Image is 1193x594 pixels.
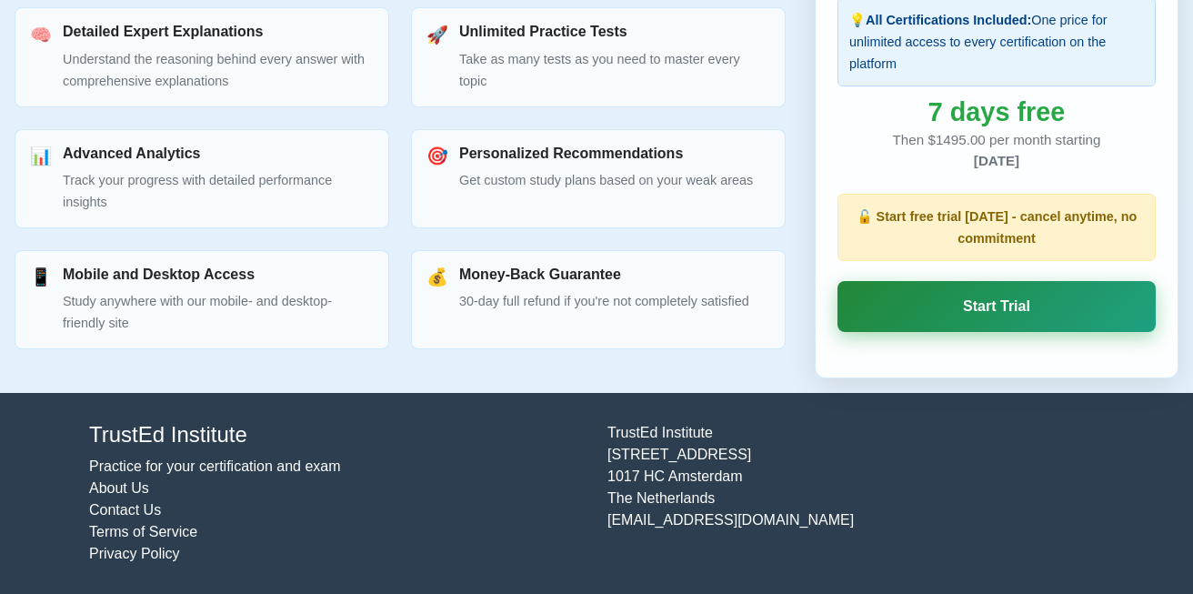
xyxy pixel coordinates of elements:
[426,25,448,46] div: 🚀
[63,169,374,213] p: Track your progress with detailed performance insights
[426,146,448,167] div: 🎯
[89,524,197,539] a: Terms of Service
[459,145,753,162] h3: Personalized Recommendations
[63,290,374,334] p: Study anywhere with our mobile- and desktop-friendly site
[837,130,1156,172] div: Then $1495.00 per month starting
[89,458,341,474] a: Practice for your certification and exam
[459,290,749,312] p: 30-day full refund if you're not completely satisfied
[837,281,1156,332] a: Start Trial
[459,48,770,92] p: Take as many tests as you need to master every topic
[459,266,749,283] h3: Money-Back Guarantee
[837,101,1156,123] div: 7 days free
[974,153,1019,168] span: [DATE]
[89,502,161,518] a: Contact Us
[849,206,1144,249] p: 🔓 Start free trial [DATE] - cancel anytime, no commitment
[89,546,180,561] a: Privacy Policy
[63,145,374,162] h3: Advanced Analytics
[30,267,52,288] div: 📱
[89,480,149,496] a: About Us
[63,266,374,283] h3: Mobile and Desktop Access
[89,422,586,448] h4: TrustEd Institute
[426,267,448,288] div: 💰
[30,25,52,46] div: 🧠
[459,23,770,40] h3: Unlimited Practice Tests
[596,422,1115,565] div: TrustEd Institute [STREET_ADDRESS] 1017 HC Amsterdam The Netherlands [EMAIL_ADDRESS][DOMAIN_NAME]
[63,48,374,92] p: Understand the reasoning behind every answer with comprehensive explanations
[866,13,1031,27] strong: All Certifications Included:
[30,146,52,167] div: 📊
[63,23,374,40] h3: Detailed Expert Explanations
[459,169,753,191] p: Get custom study plans based on your weak areas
